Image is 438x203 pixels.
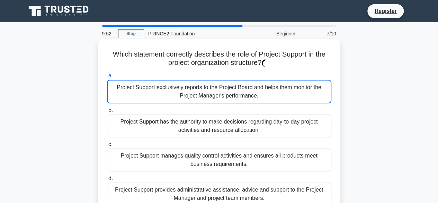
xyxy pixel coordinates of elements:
[107,115,331,137] div: Project Support has the authority to make decisions regarding day-to-day project activities and r...
[118,29,144,38] a: Stop
[108,107,113,113] span: b.
[108,175,113,181] span: d.
[370,7,401,15] a: Register
[144,27,239,41] div: PRINCE2 Foundation
[108,73,113,78] span: a.
[107,80,331,103] div: Project Support exclusively reports to the Project Board and helps them monitor the Project Manag...
[98,27,118,41] div: 9:52
[300,27,340,41] div: 7/10
[106,50,332,67] h5: Which statement correctly describes the role of Project Support in the project organization struc...
[108,141,113,147] span: c.
[239,27,300,41] div: Beginner
[107,149,331,171] div: Project Support manages quality control activities and ensures all products meet business require...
